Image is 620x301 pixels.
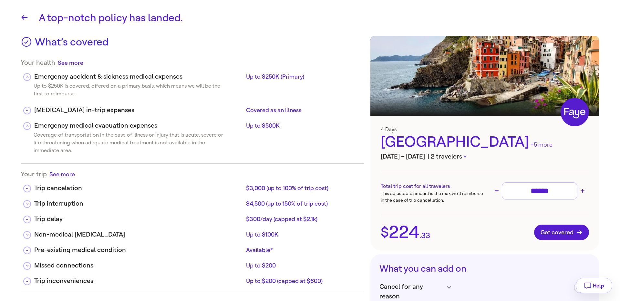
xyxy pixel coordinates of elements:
[21,271,364,286] div: Trip inconveniencesUp to $200 (capped at $600)
[34,245,243,255] div: Pre-existing medical condition
[246,215,359,223] div: $300/day (capped at $2.1k)
[21,131,364,157] div: Emergency medical evacuation expensesUp to $500K
[21,67,364,82] div: Emergency accident & sickness medical expensesUp to $250K (Primary)
[49,170,75,178] button: See more
[381,152,589,161] h3: [DATE] – [DATE]
[530,141,553,149] div: +5 more
[21,100,364,116] div: [MEDICAL_DATA] in-trip expensesCovered as an illness
[505,185,574,197] input: Trip cost
[381,132,589,152] div: [GEOGRAPHIC_DATA]
[579,187,586,195] button: Increase trip cost
[21,209,364,225] div: Trip delay$300/day (capped at $2.1k)
[21,82,227,100] div: Up to $250K is covered, offered on a primary basis, which means we will be the first to reimburse.
[381,182,485,190] h3: Total trip cost for all travelers
[21,225,364,240] div: Non-medical [MEDICAL_DATA]Up to $100K
[246,122,359,130] div: Up to $500K
[34,183,243,193] div: Trip cancelation
[421,232,430,239] span: 33
[428,152,467,161] button: | 2 travelers
[574,282,585,293] button: Add Cancel for any reason
[21,256,364,271] div: Missed connectionsUp to $200
[21,240,364,256] div: Pre-existing medical conditionAvailable*
[576,278,612,293] button: Help
[246,246,359,254] div: Available*
[21,82,364,100] div: Emergency accident & sickness medical expensesUp to $250K (Primary)
[246,200,359,208] div: $4,500 (up to 150% of trip cost)
[34,199,243,209] div: Trip interruption
[541,229,583,236] span: Get covered
[21,178,364,194] div: Trip cancelation$3,000 (up to 100% of trip cost)
[34,105,243,115] div: [MEDICAL_DATA] in-trip expenses
[34,214,243,224] div: Trip delay
[21,170,364,178] div: Your trip
[593,283,604,289] span: Help
[381,226,389,239] span: $
[379,263,590,274] h3: What you can add on
[34,261,243,270] div: Missed connections
[34,72,243,82] div: Emergency accident & sickness medical expenses
[21,194,364,209] div: Trip interruption$4,500 (up to 150% of trip cost)
[389,224,419,241] span: 224
[39,10,599,26] h1: A top-notch policy has landed.
[246,73,359,81] div: Up to $250K (Primary)
[34,121,243,131] div: Emergency medical evacuation expenses
[34,276,243,286] div: Trip inconveniences
[381,190,485,204] p: This adjustable amount is the max we’ll reimburse in the case of trip cancellation.
[381,126,589,132] h3: 4 Days
[34,230,243,239] div: Non-medical [MEDICAL_DATA]
[493,187,501,195] button: Decrease trip cost
[246,106,359,114] div: Covered as an illness
[246,262,359,269] div: Up to $200
[246,184,359,192] div: $3,000 (up to 100% of trip cost)
[21,59,364,67] div: Your health
[419,232,421,239] span: .
[58,59,83,67] button: See more
[246,231,359,238] div: Up to $100K
[21,131,227,157] div: Coverage of transportation in the case of illness or injury that is acute, severe or life threate...
[21,116,364,131] div: Emergency medical evacuation expensesUp to $500K
[246,277,359,285] div: Up to $200 (capped at $600)
[35,36,108,52] h3: What’s covered
[534,225,589,240] button: Get covered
